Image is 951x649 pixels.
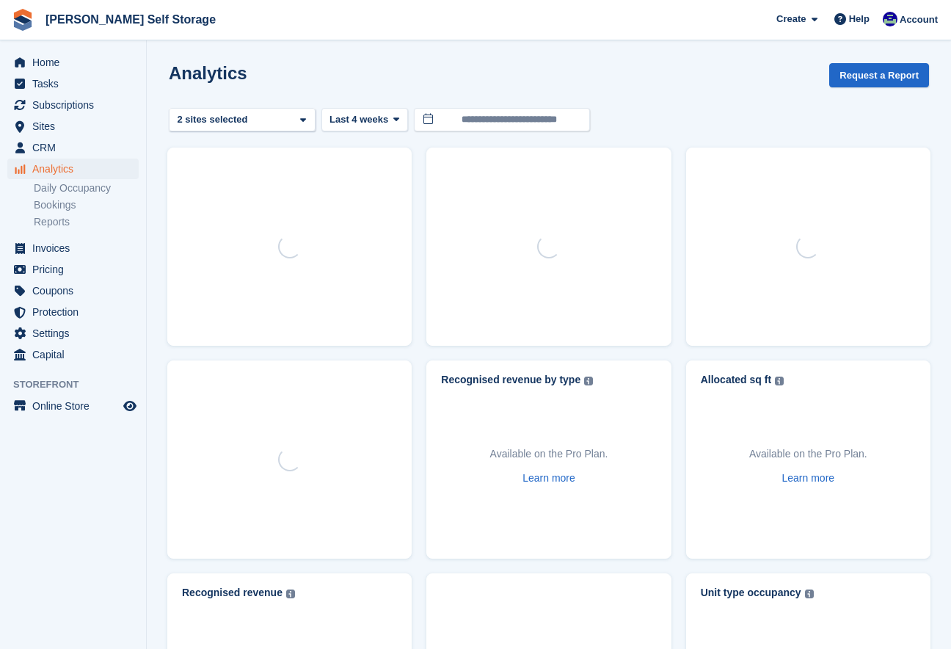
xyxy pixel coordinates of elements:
a: Learn more [782,471,835,486]
a: Learn more [522,471,575,486]
div: Recognised revenue by type [441,374,580,386]
a: Daily Occupancy [34,181,139,195]
img: icon-info-grey-7440780725fd019a000dd9b08b2336e03edf1995a4989e88bcd33f0948082b44.svg [286,590,295,598]
a: menu [7,302,139,322]
span: Settings [32,323,120,344]
a: menu [7,323,139,344]
span: Last 4 weeks [329,112,388,127]
span: Coupons [32,280,120,301]
span: Subscriptions [32,95,120,115]
button: Request a Report [829,63,929,87]
a: menu [7,73,139,94]
p: Available on the Pro Plan. [490,446,608,462]
a: menu [7,52,139,73]
a: menu [7,116,139,137]
a: Bookings [34,198,139,212]
span: Help [849,12,870,26]
a: Preview store [121,397,139,415]
span: Protection [32,302,120,322]
button: Last 4 weeks [321,108,408,132]
span: Online Store [32,396,120,416]
a: menu [7,259,139,280]
span: Sites [32,116,120,137]
span: Invoices [32,238,120,258]
a: menu [7,137,139,158]
span: Storefront [13,377,146,392]
img: icon-info-grey-7440780725fd019a000dd9b08b2336e03edf1995a4989e88bcd33f0948082b44.svg [584,377,593,385]
span: Capital [32,344,120,365]
p: Available on the Pro Plan. [749,446,867,462]
h2: Analytics [169,63,247,83]
span: CRM [32,137,120,158]
a: menu [7,238,139,258]
a: menu [7,396,139,416]
img: icon-info-grey-7440780725fd019a000dd9b08b2336e03edf1995a4989e88bcd33f0948082b44.svg [805,590,814,598]
span: Tasks [32,73,120,94]
a: menu [7,344,139,365]
a: [PERSON_NAME] Self Storage [40,7,222,32]
span: Account [900,12,938,27]
img: Justin Farthing [883,12,897,26]
span: Home [32,52,120,73]
a: menu [7,159,139,179]
span: Pricing [32,259,120,280]
img: icon-info-grey-7440780725fd019a000dd9b08b2336e03edf1995a4989e88bcd33f0948082b44.svg [775,377,784,385]
div: Unit type occupancy [701,587,801,599]
a: menu [7,280,139,301]
div: Allocated sq ft [701,374,771,386]
span: Analytics [32,159,120,179]
a: Reports [34,215,139,229]
div: Recognised revenue [182,587,283,599]
span: Create [776,12,806,26]
a: menu [7,95,139,115]
img: stora-icon-8386f47178a22dfd0bd8f6a31ec36ba5ce8667c1dd55bd0f319d3a0aa187defe.svg [12,9,34,31]
div: 2 sites selected [175,112,253,127]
